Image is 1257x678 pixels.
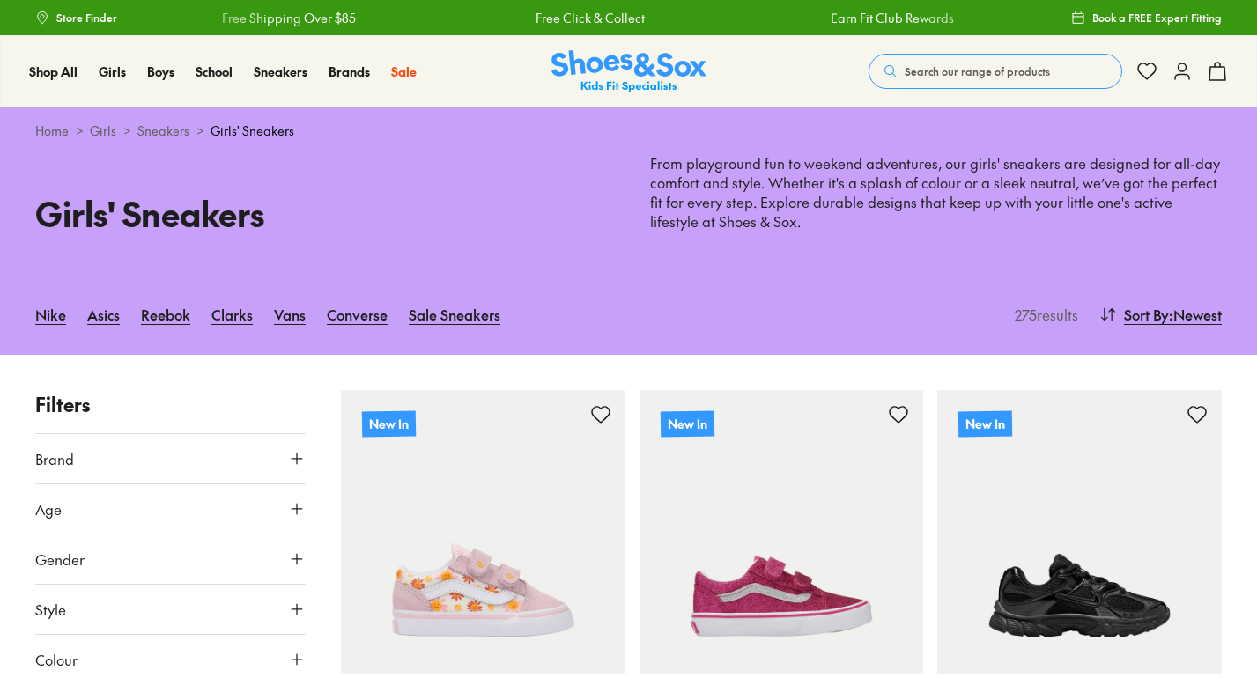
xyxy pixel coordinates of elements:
div: > > > [35,122,1222,140]
a: School [196,63,233,81]
a: Sale Sneakers [409,295,500,334]
button: Search our range of products [869,54,1122,89]
span: Book a FREE Expert Fitting [1092,10,1222,26]
img: SNS_Logo_Responsive.svg [551,50,706,93]
a: Boys [147,63,174,81]
span: Colour [35,649,78,670]
button: Gender [35,534,306,584]
button: Brand [35,434,306,483]
a: Free Shipping Over $85 [220,9,354,27]
a: Sneakers [137,122,189,140]
a: New In [640,390,924,674]
a: Earn Fit Club Rewards [829,9,952,27]
a: Vans [274,295,306,334]
a: Asics [87,295,120,334]
a: Store Finder [35,2,117,33]
a: Book a FREE Expert Fitting [1071,2,1222,33]
a: Sale [391,63,417,81]
a: Shop All [29,63,78,81]
a: Free Click & Collect [535,9,644,27]
a: Girls [99,63,126,81]
span: Style [35,599,66,620]
span: Shop All [29,63,78,80]
p: New In [362,410,416,437]
p: 275 results [1008,304,1078,325]
h1: Girls' Sneakers [35,188,608,239]
a: Girls [90,122,116,140]
p: New In [660,410,714,437]
span: Sneakers [254,63,307,80]
a: Brands [329,63,370,81]
p: From playground fun to weekend adventures, our girls' sneakers are designed for all-day comfort a... [650,154,1223,232]
a: Home [35,122,69,140]
button: Age [35,484,306,534]
p: New In [958,410,1012,437]
p: Filters [35,390,306,419]
a: Shoes & Sox [551,50,706,93]
span: Brand [35,448,74,469]
span: Brands [329,63,370,80]
span: Age [35,498,62,520]
span: Girls' Sneakers [211,122,294,140]
a: Converse [327,295,388,334]
a: Clarks [211,295,253,334]
a: New In [341,390,625,674]
span: Sort By [1124,304,1169,325]
span: Gender [35,549,85,570]
a: New In [937,390,1222,674]
span: School [196,63,233,80]
a: Reebok [141,295,190,334]
span: Store Finder [56,10,117,26]
button: Sort By:Newest [1099,295,1222,334]
span: : Newest [1169,304,1222,325]
span: Sale [391,63,417,80]
a: Nike [35,295,66,334]
a: Sneakers [254,63,307,81]
span: Search our range of products [905,63,1050,79]
button: Style [35,585,306,634]
span: Boys [147,63,174,80]
span: Girls [99,63,126,80]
